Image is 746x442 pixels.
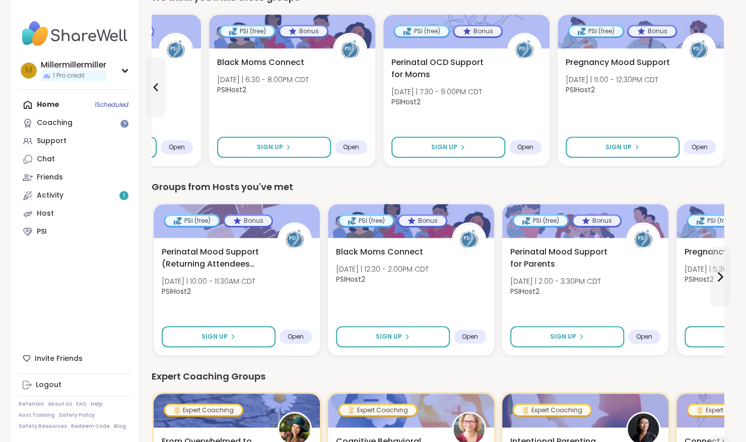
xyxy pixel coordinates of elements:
[165,405,242,415] div: Expert Coaching
[510,326,624,347] button: Sign Up
[566,56,670,69] span: Pregnancy Mood Support
[376,332,402,341] span: Sign Up
[288,333,304,341] span: Open
[19,168,131,186] a: Friends
[217,137,331,158] button: Sign Up
[19,401,44,408] a: Referrals
[221,26,274,36] div: PSI (free)
[123,192,125,200] span: 1
[152,369,724,384] div: Expert Coaching Groups
[37,172,63,182] div: Friends
[343,143,359,151] span: Open
[453,224,485,255] img: PSIHost2
[162,246,266,270] span: Perinatal Mood Support (Returning Attendees Only)
[37,118,73,128] div: Coaching
[509,34,540,66] img: PSIHost2
[48,401,72,408] a: About Us
[19,412,55,419] a: Host Training
[334,34,366,66] img: PSIHost2
[395,26,448,36] div: PSI (free)
[566,85,595,95] b: PSIHost2
[336,274,365,284] b: PSIHost2
[19,16,131,51] img: ShareWell Nav Logo
[569,26,623,36] div: PSI (free)
[510,276,601,286] span: [DATE] | 2:00 - 3:30PM CDT
[19,150,131,168] a: Chat
[217,75,309,85] span: [DATE] | 6:30 - 8:00PM CDT
[462,333,478,341] span: Open
[510,246,615,270] span: Perinatal Mood Support for Parents
[37,209,54,219] div: Host
[431,143,457,152] span: Sign Up
[120,119,128,128] iframe: Spotlight
[399,216,446,226] div: Bonus
[605,143,632,152] span: Sign Up
[336,326,450,347] button: Sign Up
[19,349,131,367] div: Invite Friends
[76,401,87,408] a: FAQ
[217,56,304,69] span: Black Moms Connect
[91,401,103,408] a: Help
[37,136,66,146] div: Support
[19,186,131,205] a: Activity1
[280,26,327,36] div: Bonus
[391,56,496,81] span: Perinatal OCD Support for Moms
[688,216,741,226] div: PSI (free)
[517,143,533,151] span: Open
[629,26,675,36] div: Bonus
[162,276,255,286] span: [DATE] | 10:00 - 11:30AM CDT
[160,34,191,66] img: PSIHost2
[162,326,276,347] button: Sign Up
[217,85,246,95] b: PSIHost2
[336,246,423,258] span: Black Moms Connect
[201,332,228,341] span: Sign Up
[59,412,95,419] a: Safety Policy
[391,137,505,158] button: Sign Up
[391,97,421,107] b: PSIHost2
[628,224,659,255] img: PSIHost2
[279,224,310,255] img: PSIHost2
[566,75,658,85] span: [DATE] | 11:00 - 12:30PM CDT
[550,332,576,341] span: Sign Up
[37,154,55,164] div: Chat
[19,376,131,394] a: Logout
[19,114,131,132] a: Coaching
[114,423,126,430] a: Blog
[53,72,85,80] span: 1 Pro credit
[336,264,429,274] span: [DATE] | 12:30 - 2:00PM CDT
[41,59,106,71] div: Millermillermiller
[19,132,131,150] a: Support
[257,143,283,152] span: Sign Up
[165,216,219,226] div: PSI (free)
[25,64,32,77] span: M
[685,274,714,284] b: PSIHost2
[514,405,590,415] div: Expert Coaching
[683,34,714,66] img: PSIHost2
[152,180,724,194] div: Groups from Hosts you've met
[573,216,620,226] div: Bonus
[692,143,708,151] span: Open
[169,143,185,151] span: Open
[514,216,567,226] div: PSI (free)
[71,423,110,430] a: Redeem Code
[162,286,191,296] b: PSIHost2
[510,286,539,296] b: PSIHost2
[636,333,652,341] span: Open
[37,227,47,237] div: PSI
[37,191,63,201] div: Activity
[19,423,67,430] a: Safety Resources
[225,216,272,226] div: Bonus
[19,223,131,241] a: PSI
[566,137,680,158] button: Sign Up
[19,205,131,223] a: Host
[36,380,61,390] div: Logout
[391,87,482,97] span: [DATE] | 7:30 - 9:00PM CDT
[340,216,393,226] div: PSI (free)
[340,405,416,415] div: Expert Coaching
[454,26,501,36] div: Bonus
